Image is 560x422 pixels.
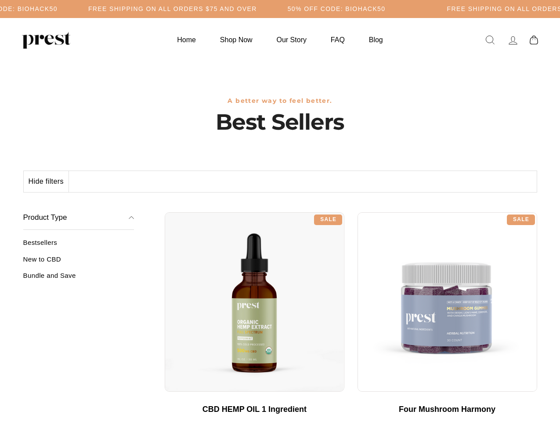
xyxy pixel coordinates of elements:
[358,31,394,48] a: Blog
[23,255,134,270] a: New to CBD
[23,97,537,105] h3: A better way to feel better.
[209,31,264,48] a: Shop Now
[24,171,69,192] button: Hide filters
[88,5,257,13] h5: Free Shipping on all orders $75 and over
[23,272,134,286] a: Bundle and Save
[23,109,537,135] h1: Best Sellers
[166,31,394,48] ul: Primary
[507,215,535,225] div: Sale
[23,206,134,230] button: Product Type
[266,31,318,48] a: Our Story
[314,215,342,225] div: Sale
[366,405,528,415] div: Four Mushroom Harmony
[288,5,386,13] h5: 50% OFF CODE: BIOHACK50
[173,405,336,415] div: CBD HEMP OIL 1 Ingredient
[166,31,207,48] a: Home
[320,31,356,48] a: FAQ
[22,31,70,49] img: PREST ORGANICS
[23,239,134,253] a: Bestsellers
